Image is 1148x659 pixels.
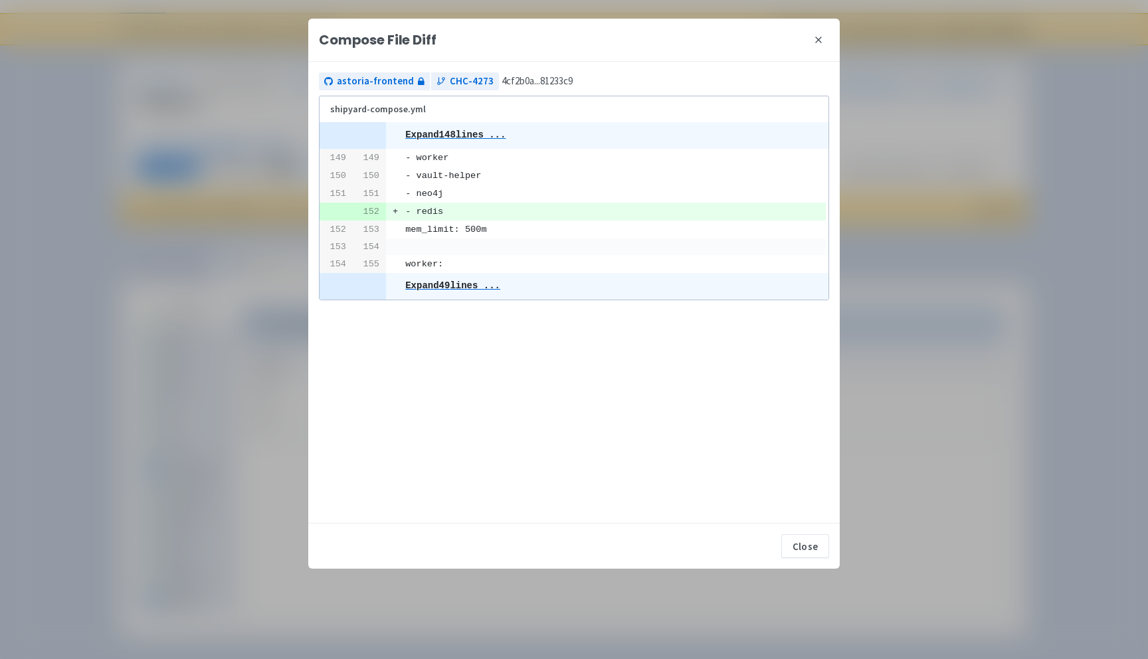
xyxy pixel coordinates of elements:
[405,203,825,220] pre: - redis
[781,534,829,558] button: Close
[431,72,499,90] a: CHC-4273
[326,238,346,255] pre: 153
[319,72,829,90] div: 4cf2b0a ... 81233c9
[359,221,379,238] pre: 153
[393,203,398,220] pre: +
[337,74,414,89] span: astoria-frontend
[359,238,379,255] pre: 154
[450,74,494,89] span: CHC-4273
[326,256,346,272] pre: 154
[405,280,500,291] pre: Expand 49 lines ...
[326,185,346,202] pre: 151
[405,167,825,184] pre: - vault-helper
[405,130,506,140] pre: Expand 148 lines ...
[326,149,346,166] pre: 149
[320,96,828,122] h6: shipyard-compose.yml
[359,149,379,166] pre: 149
[359,185,379,202] pre: 151
[405,256,825,272] pre: worker:
[319,33,436,48] div: Compose File Diff
[405,149,825,166] pre: - worker
[808,29,829,50] button: close
[359,203,379,220] pre: 152
[326,167,346,184] pre: 150
[405,185,825,202] pre: - neo4j
[359,167,379,184] pre: 150
[405,221,825,238] pre: mem_limit: 500m
[359,256,379,272] pre: 155
[326,221,346,238] pre: 152
[319,72,430,90] a: astoria-frontend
